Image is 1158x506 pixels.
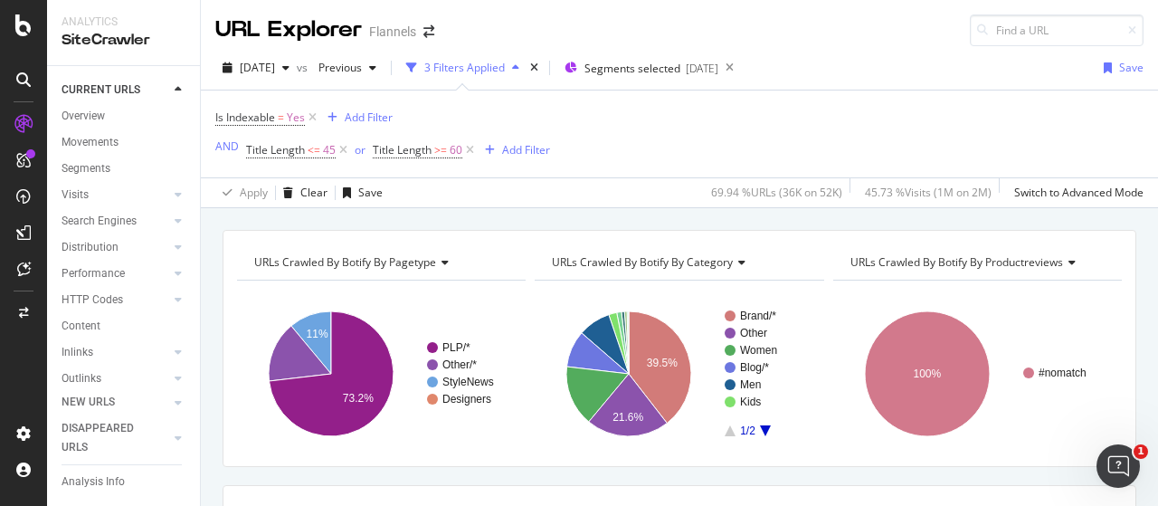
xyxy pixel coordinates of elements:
[686,61,718,76] div: [DATE]
[62,473,125,492] div: Analysis Info
[215,53,297,82] button: [DATE]
[62,238,169,257] a: Distribution
[1096,53,1144,82] button: Save
[336,178,383,207] button: Save
[62,186,169,205] a: Visits
[442,393,491,406] text: Designers
[215,138,239,154] div: AND
[62,369,101,388] div: Outlinks
[740,361,769,374] text: Blog/*
[647,357,678,369] text: 39.5%
[62,317,100,336] div: Content
[1007,178,1144,207] button: Switch to Advanced Mode
[711,185,842,200] div: 69.94 % URLs ( 36K on 52K )
[62,133,187,152] a: Movements
[548,248,807,277] h4: URLs Crawled By Botify By category
[434,142,447,158] span: >=
[62,159,187,178] a: Segments
[240,60,275,75] span: 2025 Jul. 19th
[62,81,140,100] div: CURRENT URLS
[320,107,393,129] button: Add Filter
[246,142,305,158] span: Title Length
[1096,444,1140,488] iframe: Intercom live chat
[423,25,434,38] div: arrow-right-arrow-left
[913,368,941,380] text: 100%
[215,14,362,45] div: URL Explorer
[62,186,89,205] div: Visits
[62,264,125,283] div: Performance
[552,254,733,270] span: URLs Crawled By Botify By category
[62,14,185,30] div: Analytics
[311,60,362,75] span: Previous
[62,212,137,231] div: Search Engines
[62,393,169,412] a: NEW URLS
[584,61,680,76] span: Segments selected
[62,393,115,412] div: NEW URLS
[62,473,187,492] a: Analysis Info
[62,343,169,362] a: Inlinks
[62,369,169,388] a: Outlinks
[740,425,755,437] text: 1/2
[307,328,328,340] text: 11%
[251,248,509,277] h4: URLs Crawled By Botify By pagetype
[399,53,527,82] button: 3 Filters Applied
[215,110,275,125] span: Is Indexable
[442,358,477,371] text: Other/*
[1119,60,1144,75] div: Save
[442,376,494,388] text: StyleNews
[278,110,284,125] span: =
[358,185,383,200] div: Save
[970,14,1144,46] input: Find a URL
[62,107,105,126] div: Overview
[62,30,185,51] div: SiteCrawler
[442,341,470,354] text: PLP/*
[300,185,327,200] div: Clear
[740,327,767,339] text: Other
[527,59,542,77] div: times
[535,295,819,453] svg: A chart.
[345,110,393,125] div: Add Filter
[612,411,643,424] text: 21.6%
[424,60,505,75] div: 3 Filters Applied
[323,138,336,163] span: 45
[62,291,123,310] div: HTTP Codes
[215,178,268,207] button: Apply
[1039,367,1087,379] text: #nomatch
[276,178,327,207] button: Clear
[62,238,119,257] div: Distribution
[450,138,462,163] span: 60
[740,378,761,391] text: Men
[355,141,365,158] button: or
[62,133,119,152] div: Movements
[740,396,761,408] text: Kids
[240,185,268,200] div: Apply
[833,295,1117,453] svg: A chart.
[62,343,93,362] div: Inlinks
[62,107,187,126] a: Overview
[254,254,436,270] span: URLs Crawled By Botify By pagetype
[215,138,239,155] button: AND
[1134,444,1148,459] span: 1
[297,60,311,75] span: vs
[355,142,365,158] div: or
[62,419,153,457] div: DISAPPEARED URLS
[62,264,169,283] a: Performance
[850,254,1063,270] span: URLs Crawled By Botify By productreviews
[1014,185,1144,200] div: Switch to Advanced Mode
[369,23,416,41] div: Flannels
[311,53,384,82] button: Previous
[62,291,169,310] a: HTTP Codes
[62,419,169,457] a: DISAPPEARED URLS
[237,295,521,453] svg: A chart.
[478,139,550,161] button: Add Filter
[62,81,169,100] a: CURRENT URLS
[343,392,374,405] text: 73.2%
[373,142,432,158] span: Title Length
[62,159,110,178] div: Segments
[865,185,992,200] div: 45.73 % Visits ( 1M on 2M )
[502,142,550,158] div: Add Filter
[740,310,776,322] text: Brand/*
